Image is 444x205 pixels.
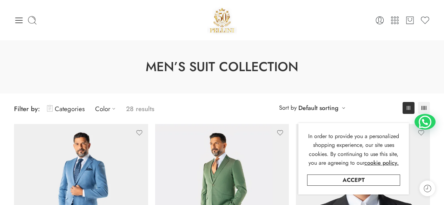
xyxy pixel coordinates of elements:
p: 28 results [126,101,154,117]
h1: Men’s Suit Collection [18,58,426,76]
span: In order to provide you a personalized shopping experience, our site uses cookies. By continuing ... [308,132,399,167]
a: Categories [47,101,85,117]
a: Wishlist [420,15,430,25]
a: Accept [307,175,400,186]
span: Sort by [279,102,297,114]
a: Default sorting [298,103,338,113]
a: Cart [405,15,415,25]
a: Pellini - [207,5,237,35]
a: cookie policy. [364,158,399,168]
span: Filter by: [14,104,40,114]
a: Login / Register [375,15,385,25]
img: Pellini [207,5,237,35]
a: Color [95,101,119,117]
